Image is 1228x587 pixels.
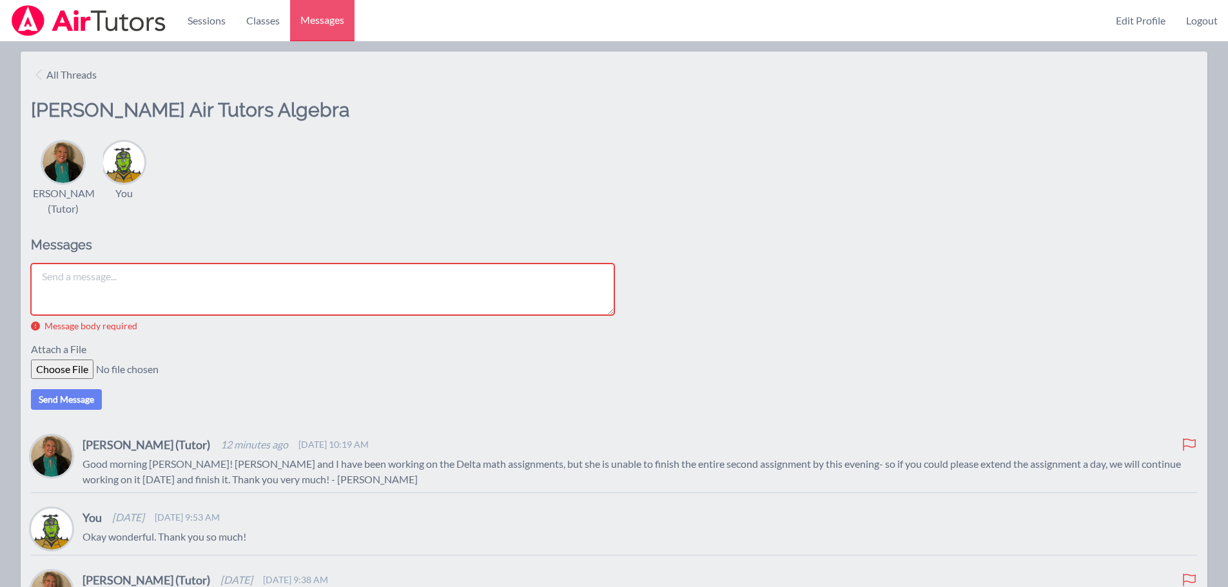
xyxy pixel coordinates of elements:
img: Amy Ayers [31,436,72,477]
span: [DATE] 10:19 AM [298,438,369,451]
img: Jessica Duell [103,142,144,183]
img: Airtutors Logo [10,5,167,36]
span: 12 minutes ago [220,437,288,452]
span: Messages [300,12,344,28]
p: Good morning [PERSON_NAME]! [PERSON_NAME] and I have been working on the Delta math assignments, ... [83,456,1197,487]
a: All Threads [31,62,102,88]
label: Attach a File [31,342,94,360]
div: [PERSON_NAME] (Tutor) [23,186,104,217]
span: [DATE] [112,510,144,525]
h4: You [83,508,102,526]
h4: [PERSON_NAME] (Tutor) [83,436,210,454]
p: Okay wonderful. Thank you so much! [83,529,1197,544]
span: [DATE] 9:38 AM [263,573,328,586]
p: Message body required [44,320,137,331]
h2: Messages [31,237,614,253]
button: Send Message [31,389,102,410]
img: Amy Ayers [43,142,84,183]
h2: [PERSON_NAME] Air Tutors Algebra [31,98,614,139]
span: All Threads [46,67,97,82]
div: You [115,186,133,201]
img: Jessica Duell [31,508,72,550]
span: [DATE] 9:53 AM [155,511,220,524]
